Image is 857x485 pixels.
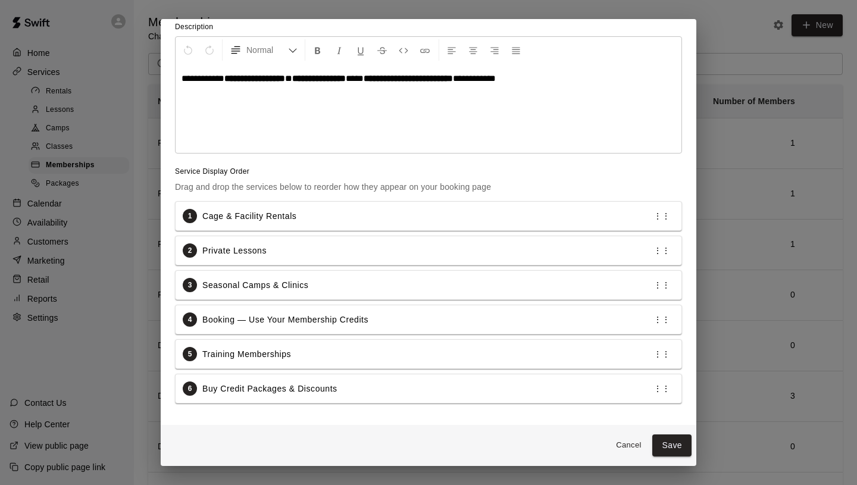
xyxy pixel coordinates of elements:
[463,39,483,61] button: Center Align
[202,245,267,257] p: Private Lessons
[652,434,692,456] button: Save
[415,39,435,61] button: Insert Link
[653,279,670,291] p: ⋮⋮
[351,39,371,61] button: Format Underline
[202,210,296,223] p: Cage & Facility Rentals
[175,181,682,193] p: Drag and drop the services below to reorder how they appear on your booking page
[653,314,670,326] p: ⋮⋮
[506,39,526,61] button: Justify Align
[609,436,648,455] button: Cancel
[308,39,328,61] button: Format Bold
[183,347,197,361] div: 5
[653,348,670,360] p: ⋮⋮
[372,39,392,61] button: Format Strikethrough
[653,245,670,256] p: ⋮⋮
[202,314,368,326] p: Booking — Use Your Membership Credits
[175,166,682,178] span: Service Display Order
[183,278,197,292] div: 3
[202,279,308,292] p: Seasonal Camps & Clinics
[183,312,197,327] div: 4
[653,210,670,222] p: ⋮⋮
[183,243,197,258] div: 2
[246,44,288,56] span: Normal
[653,383,670,395] p: ⋮⋮
[183,381,197,396] div: 6
[178,39,198,61] button: Undo
[199,39,220,61] button: Redo
[202,348,291,361] p: Training Memberships
[393,39,414,61] button: Insert Code
[329,39,349,61] button: Format Italics
[183,209,197,223] div: 1
[484,39,505,61] button: Right Align
[202,383,337,395] p: Buy Credit Packages & Discounts
[225,39,302,61] button: Formatting Options
[442,39,462,61] button: Left Align
[175,23,213,31] span: Description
